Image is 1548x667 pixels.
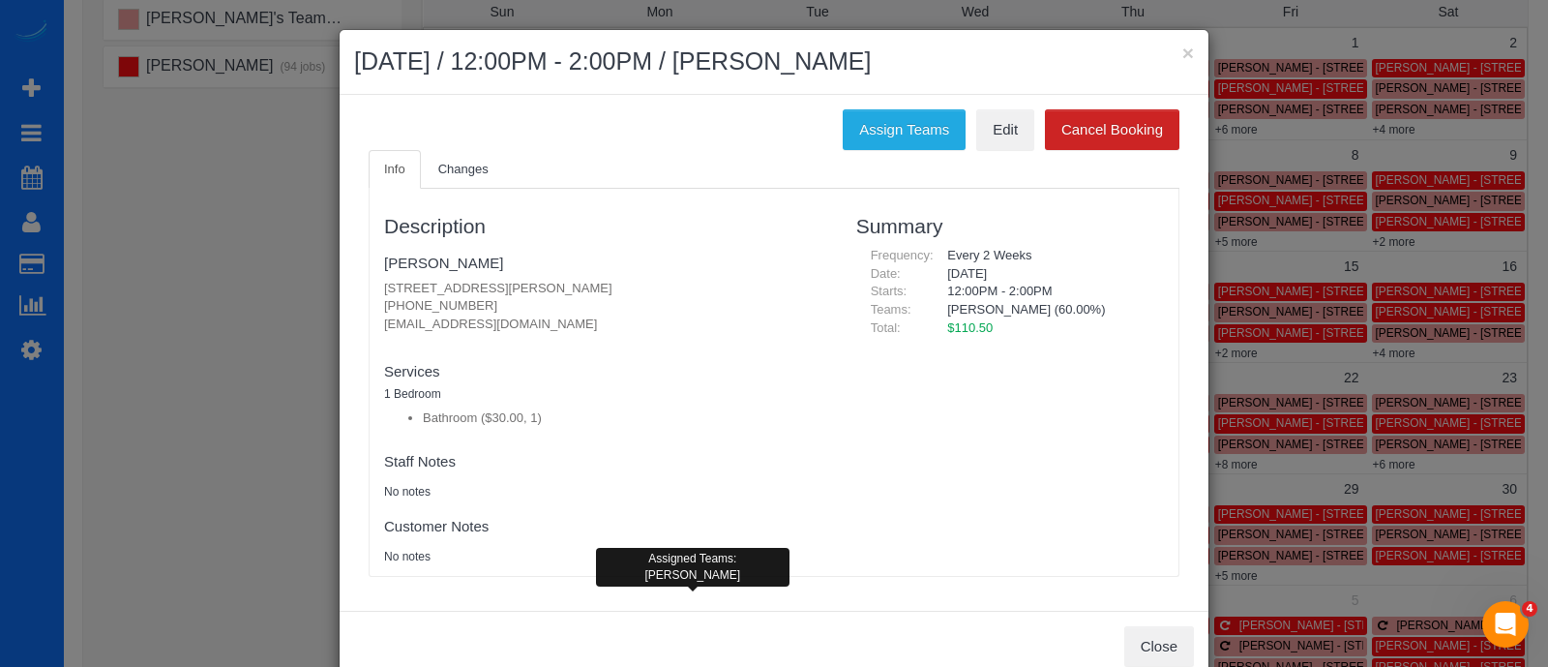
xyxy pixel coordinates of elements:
[976,109,1034,150] a: Edit
[384,364,827,380] h4: Services
[947,320,993,335] span: $110.50
[384,215,827,237] h3: Description
[423,409,827,428] li: Bathroom ($30.00, 1)
[384,162,405,176] span: Info
[1522,601,1537,617] span: 4
[843,109,966,150] button: Assign Teams
[933,265,1164,284] div: [DATE]
[384,549,827,565] pre: No notes
[933,283,1164,301] div: 12:00PM - 2:00PM
[384,280,827,334] p: [STREET_ADDRESS][PERSON_NAME] [PHONE_NUMBER] [EMAIL_ADDRESS][DOMAIN_NAME]
[384,388,827,401] h5: 1 Bedroom
[1482,601,1529,648] iframe: Intercom live chat
[369,150,421,190] a: Info
[384,519,827,535] h4: Customer Notes
[596,548,789,587] div: Assigned Teams: [PERSON_NAME]
[871,320,901,335] span: Total:
[384,255,503,271] a: [PERSON_NAME]
[423,150,504,190] a: Changes
[856,215,1164,237] h3: Summary
[384,484,827,500] pre: No notes
[871,248,934,262] span: Frequency:
[1124,626,1194,667] button: Close
[384,454,827,470] h4: Staff Notes
[947,301,1149,319] li: [PERSON_NAME] (60.00%)
[1045,109,1179,150] button: Cancel Booking
[933,247,1164,265] div: Every 2 Weeks
[871,302,911,317] span: Teams:
[871,284,908,298] span: Starts:
[438,162,489,176] span: Changes
[1182,43,1194,63] button: ×
[354,45,1194,79] h2: [DATE] / 12:00PM - 2:00PM / [PERSON_NAME]
[871,266,901,281] span: Date:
